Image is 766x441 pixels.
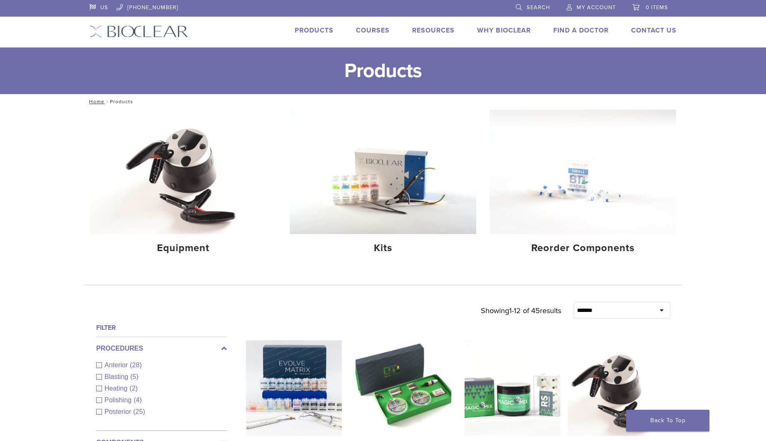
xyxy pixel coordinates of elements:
img: Rockstar (RS) Polishing Kit [465,340,560,436]
a: Why Bioclear [477,26,531,35]
img: Equipment [90,110,276,234]
span: (25) [133,408,145,415]
span: Posterior [104,408,133,415]
span: 1-12 of 45 [509,306,540,315]
span: Anterior [104,361,130,369]
span: Search [527,4,550,11]
span: (28) [130,361,142,369]
img: Reorder Components [490,110,676,234]
h4: Reorder Components [496,241,669,256]
a: Products [295,26,333,35]
span: 0 items [646,4,668,11]
label: Procedures [96,344,227,354]
a: Resources [412,26,455,35]
a: Equipment [90,110,276,261]
span: Blasting [104,373,130,380]
img: Kits [290,110,476,234]
span: Polishing [104,396,134,404]
img: Black Triangle (BT) Kit [356,340,451,436]
a: Back To Top [626,410,709,431]
img: HeatSync Kit [568,340,664,436]
a: Find A Doctor [553,26,609,35]
span: / [104,100,110,104]
h4: Filter [96,323,227,333]
span: (5) [130,373,139,380]
h4: Equipment [97,241,270,256]
a: Reorder Components [490,110,676,261]
a: Courses [356,26,390,35]
a: Home [87,99,104,105]
a: Contact Us [631,26,676,35]
a: Kits [290,110,476,261]
h4: Kits [296,241,470,256]
span: (4) [134,396,142,404]
span: Heating [104,385,129,392]
img: Bioclear [90,25,188,37]
p: Showing results [481,302,561,319]
img: Evolve All-in-One Kit [246,340,342,436]
span: My Account [577,4,616,11]
nav: Products [83,94,683,109]
span: (2) [129,385,138,392]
